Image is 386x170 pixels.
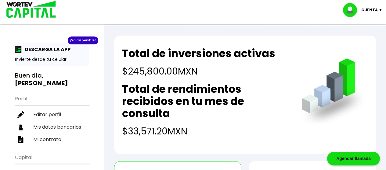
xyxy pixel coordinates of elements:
a: Mis datos bancarios [15,121,89,133]
img: icon-down [378,9,386,11]
img: app-icon [15,46,22,53]
div: Agendar llamada [327,152,380,165]
h2: Total de rendimientos recibidos en tu mes de consulta [122,83,290,120]
p: Cuenta [361,5,378,15]
a: Mi contrato [15,133,89,146]
b: [PERSON_NAME] [15,79,68,87]
p: DESCARGA LA APP [22,46,70,53]
div: ¡Ya disponible! [68,36,98,44]
img: datos-icon.10cf9172.svg [17,124,24,130]
img: grafica.516fef24.png [299,58,368,127]
img: contrato-icon.f2db500c.svg [17,136,24,143]
h4: $33,571.20 MXN [122,124,290,138]
ul: Perfil [15,92,89,146]
h4: $245,800.00 MXN [122,64,275,78]
img: profile-image [343,3,361,17]
img: editar-icon.952d3147.svg [17,111,24,118]
h3: Buen día, [15,72,89,87]
h2: Total de inversiones activas [122,47,275,60]
a: Editar perfil [15,108,89,121]
p: Invierte desde tu celular [15,56,89,63]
